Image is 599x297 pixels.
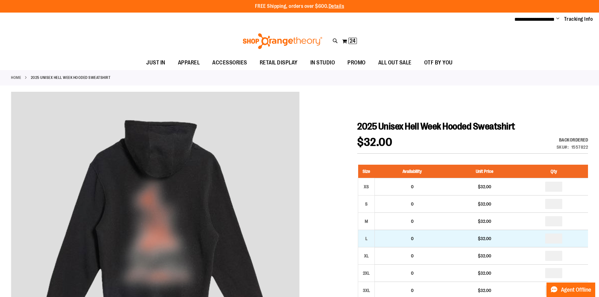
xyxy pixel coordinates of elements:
[452,287,516,294] div: $32.00
[255,3,344,10] p: FREE Shipping, orders over $600.
[452,184,516,190] div: $32.00
[31,75,111,80] strong: 2025 Unisex Hell Week Hooded Sweatshirt
[242,33,323,49] img: Shop Orangetheory
[378,56,412,70] span: ALL OUT SALE
[557,145,569,150] strong: SKU
[557,137,588,143] div: Availability
[424,56,453,70] span: OTF BY YOU
[260,56,298,70] span: RETAIL DISPLAY
[347,56,366,70] span: PROMO
[546,283,595,297] button: Agent Offline
[146,56,165,70] span: JUST IN
[375,165,450,178] th: Availability
[571,144,588,150] div: 1557822
[329,3,344,9] a: Details
[362,217,371,226] div: M
[362,182,371,191] div: XS
[362,251,371,261] div: XL
[362,286,371,295] div: 3XL
[411,219,413,224] span: 0
[178,56,200,70] span: APPAREL
[310,56,335,70] span: IN STUDIO
[452,218,516,224] div: $32.00
[556,16,559,22] button: Account menu
[411,184,413,189] span: 0
[362,199,371,209] div: S
[411,288,413,293] span: 0
[411,201,413,206] span: 0
[358,165,375,178] th: Size
[561,287,591,293] span: Agent Offline
[411,271,413,276] span: 0
[520,165,588,178] th: Qty
[557,137,588,143] div: Backordered
[452,201,516,207] div: $32.00
[452,253,516,259] div: $32.00
[411,236,413,241] span: 0
[357,121,515,132] span: 2025 Unisex Hell Week Hooded Sweatshirt
[350,38,356,44] span: 24
[449,165,519,178] th: Unit Price
[357,136,392,149] span: $32.00
[411,253,413,258] span: 0
[362,268,371,278] div: 2XL
[212,56,247,70] span: ACCESSORIES
[362,234,371,243] div: L
[564,16,593,23] a: Tracking Info
[11,75,21,80] a: Home
[452,270,516,276] div: $32.00
[452,235,516,242] div: $32.00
